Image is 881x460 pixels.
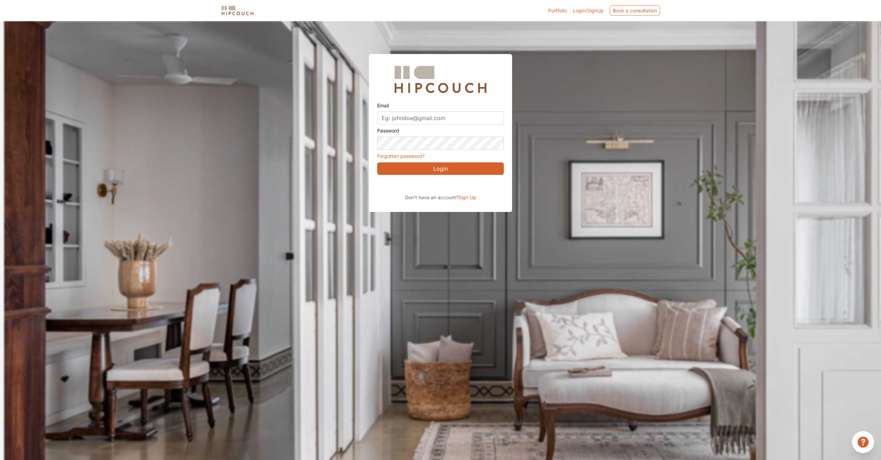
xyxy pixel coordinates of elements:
span: logo-horizontal.svg [220,3,255,18]
a: Forgotten password? [377,153,425,159]
div: Sign in with Google. Opens in new tab [377,177,503,192]
span: Sign Up [458,194,476,200]
input: Eg: johndoe@gmail.com [377,111,504,125]
a: Portfolio [548,7,567,14]
img: logo-horizontal.svg [220,4,255,17]
div: Book a consultation [610,5,660,16]
label: Password [377,125,399,137]
span: Don't have an account? [405,194,458,200]
img: Hipcouch Logo [391,62,490,97]
label: Email [377,99,389,111]
iframe: Sign in with Google Button [374,177,507,192]
span: Login/SignUp [573,8,604,13]
button: Login [377,162,504,175]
